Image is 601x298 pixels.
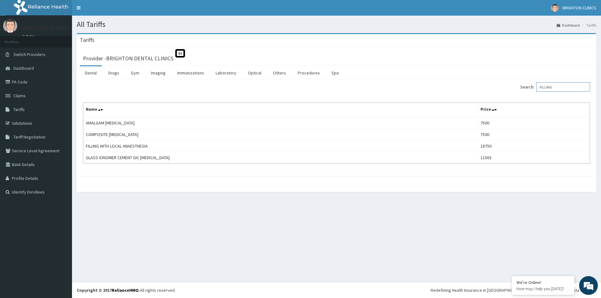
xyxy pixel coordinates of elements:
span: BRIGHTON CLINICS [562,5,596,11]
td: GLASS IONOMER CEMENT GIC [MEDICAL_DATA] [83,152,478,164]
span: Tariffs [13,107,25,112]
span: Switch Providers [13,52,45,57]
a: Imaging [146,66,171,79]
p: How may I help you today? [516,286,570,291]
img: d_794563401_company_1708531726252_794563401 [12,31,25,47]
a: Dental [80,66,102,79]
td: 7500 [478,117,590,129]
a: Spa [326,66,344,79]
h3: Provider - BRIGHTON DENTAL CLINICS [83,56,173,61]
td: AMALGAM [MEDICAL_DATA] [83,117,478,129]
h1: All Tariffs [77,20,596,28]
strong: Copyright © 2017 . [77,287,140,293]
img: User Image [551,4,559,12]
span: We're online! [36,79,86,142]
span: Dashboard [13,65,34,71]
footer: All rights reserved. [72,282,601,298]
a: Laboratory [211,66,241,79]
td: COMPOSITE [MEDICAL_DATA] [83,129,478,140]
span: Claims [13,93,26,98]
a: Online [22,34,37,38]
a: Immunizations [172,66,209,79]
input: Search: [536,82,590,92]
span: St [175,49,185,58]
a: RelianceHMO [112,287,139,293]
th: Name [83,103,478,117]
td: 11563 [478,152,590,164]
li: Tariffs [580,23,596,28]
p: BRIGHTON CLINICS [22,25,69,31]
a: Optical [243,66,266,79]
img: User Image [3,19,17,33]
h3: Tariffs [80,37,95,43]
div: Redefining Heath Insurance in [GEOGRAPHIC_DATA] using Telemedicine and Data Science! [431,287,596,293]
a: Others [268,66,291,79]
td: FILLING WITH LOCAL ANAESTHESIA [83,140,478,152]
label: Search: [520,82,590,92]
a: Dashboard [557,23,580,28]
div: We're Online! [516,280,570,285]
td: 7500 [478,129,590,140]
a: Gym [126,66,144,79]
span: Tariff Negotiation [13,134,45,140]
textarea: Type your message and hit 'Enter' [3,171,119,193]
a: Procedures [293,66,325,79]
a: Drugs [103,66,124,79]
td: 18750 [478,140,590,152]
div: Chat with us now [33,35,105,43]
div: Minimize live chat window [103,3,118,18]
th: Price [478,103,590,117]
